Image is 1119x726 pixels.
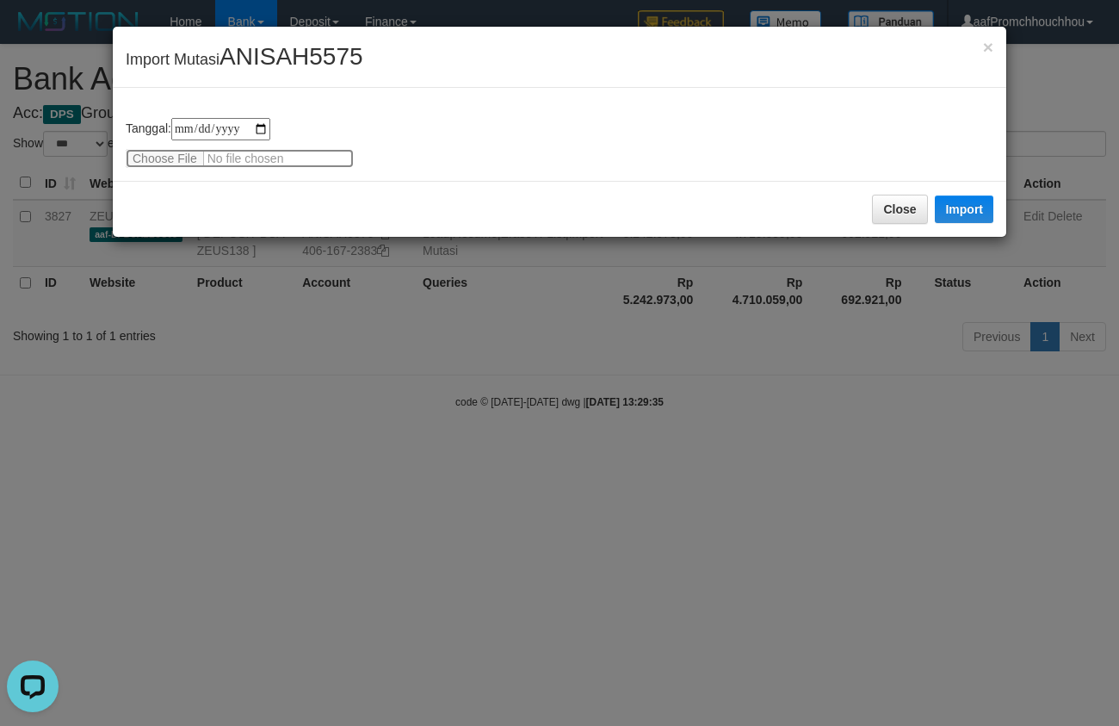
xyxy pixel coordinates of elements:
[126,51,363,68] span: Import Mutasi
[935,195,993,223] button: Import
[983,37,993,57] span: ×
[219,43,363,70] span: ANISAH5575
[872,195,927,224] button: Close
[983,38,993,56] button: Close
[126,118,993,168] div: Tanggal:
[7,7,59,59] button: Open LiveChat chat widget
